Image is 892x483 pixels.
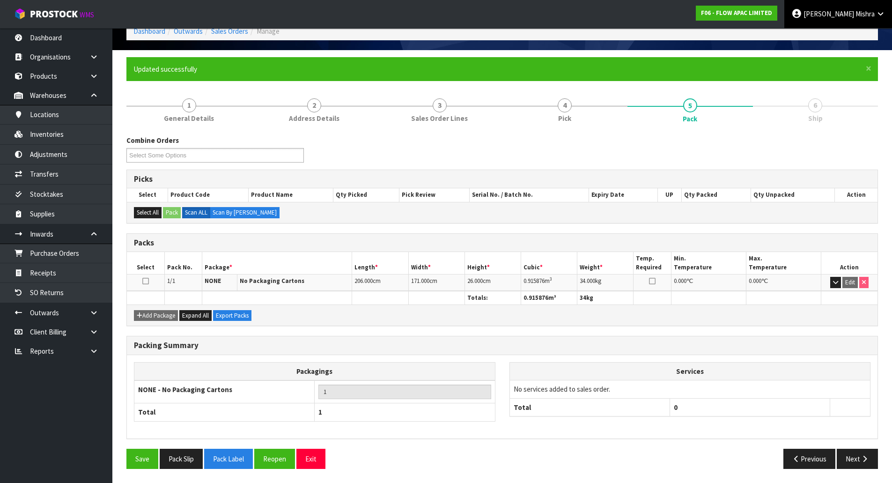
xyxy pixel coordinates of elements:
[352,275,408,291] td: cm
[696,6,777,21] a: F06 - FLOW APAC LIMITED
[674,403,678,412] span: 0
[80,10,94,19] small: WMS
[257,27,280,36] span: Manage
[30,8,78,20] span: ProStock
[134,403,315,421] th: Total
[174,27,203,36] a: Outwards
[589,188,658,201] th: Expiry Date
[674,277,686,285] span: 0.000
[182,98,196,112] span: 1
[167,277,175,285] span: 1/1
[558,98,572,112] span: 4
[14,8,26,20] img: cube-alt.png
[134,363,495,381] th: Packagings
[835,188,877,201] th: Action
[751,188,834,201] th: Qty Unpacked
[550,276,552,282] sup: 3
[164,113,214,123] span: General Details
[307,98,321,112] span: 2
[577,252,634,274] th: Weight
[701,9,772,17] strong: F06 - FLOW APAC LIMITED
[134,207,162,218] button: Select All
[683,114,697,124] span: Pack
[521,275,577,291] td: m
[205,277,221,285] strong: NONE
[411,113,468,123] span: Sales Order Lines
[577,275,634,291] td: kg
[821,252,877,274] th: Action
[634,252,671,274] th: Temp. Required
[296,449,325,469] button: Exit
[411,277,429,285] span: 171.000
[399,188,470,201] th: Pick Review
[580,294,586,302] span: 34
[808,98,822,112] span: 6
[464,275,521,291] td: cm
[126,135,179,145] label: Combine Orders
[657,188,681,201] th: UP
[577,291,634,305] th: kg
[683,98,697,112] span: 5
[842,277,858,288] button: Edit
[808,113,823,123] span: Ship
[352,252,408,274] th: Length
[470,188,589,201] th: Serial No. / Batch No.
[467,277,483,285] span: 26.000
[179,310,212,321] button: Expand All
[671,275,746,291] td: ℃
[804,9,854,18] span: [PERSON_NAME]
[163,207,181,218] button: Pack
[580,277,595,285] span: 34.000
[160,449,203,469] button: Pack Slip
[521,252,577,274] th: Cubic
[211,27,248,36] a: Sales Orders
[749,277,761,285] span: 0.000
[510,380,870,398] td: No services added to sales order.
[289,113,339,123] span: Address Details
[182,312,209,320] span: Expand All
[464,252,521,274] th: Height
[133,27,165,36] a: Dashboard
[866,62,871,75] span: ×
[127,188,168,201] th: Select
[671,252,746,274] th: Min. Temperature
[521,291,577,305] th: m³
[783,449,836,469] button: Previous
[408,275,464,291] td: cm
[558,113,571,123] span: Pick
[213,310,251,321] button: Export Packs
[855,9,875,18] span: Mishra
[249,188,333,201] th: Product Name
[134,310,178,321] button: Add Package
[164,252,202,274] th: Pack No.
[133,65,197,74] span: Updated successfully
[134,175,870,184] h3: Picks
[182,207,210,218] label: Scan ALL
[210,207,280,218] label: Scan By [PERSON_NAME]
[126,449,158,469] button: Save
[127,252,164,274] th: Select
[126,128,878,476] span: Pack
[204,449,253,469] button: Pack Label
[523,277,545,285] span: 0.915876
[746,252,821,274] th: Max. Temperature
[510,363,870,380] th: Services
[746,275,821,291] td: ℃
[837,449,878,469] button: Next
[333,188,399,201] th: Qty Picked
[464,291,521,305] th: Totals:
[138,385,232,394] strong: NONE - No Packaging Cartons
[318,408,322,416] span: 1
[168,188,249,201] th: Product Code
[681,188,751,201] th: Qty Packed
[510,398,670,416] th: Total
[240,277,304,285] strong: No Packaging Cartons
[523,294,548,302] span: 0.915876
[254,449,295,469] button: Reopen
[408,252,464,274] th: Width
[134,341,870,350] h3: Packing Summary
[433,98,447,112] span: 3
[134,238,870,247] h3: Packs
[202,252,352,274] th: Package
[354,277,373,285] span: 206.000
